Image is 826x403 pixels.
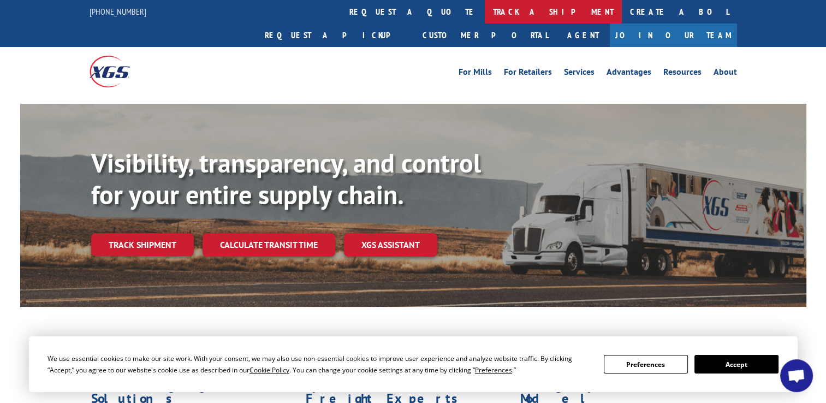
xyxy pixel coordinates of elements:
[604,355,688,374] button: Preferences
[29,336,798,392] div: Cookie Consent Prompt
[610,23,737,47] a: Join Our Team
[694,355,779,374] button: Accept
[504,68,552,80] a: For Retailers
[90,6,146,17] a: [PHONE_NUMBER]
[203,233,335,257] a: Calculate transit time
[344,233,437,257] a: XGS ASSISTANT
[607,68,651,80] a: Advantages
[249,365,289,375] span: Cookie Policy
[257,23,414,47] a: Request a pickup
[475,365,512,375] span: Preferences
[459,68,492,80] a: For Mills
[47,353,591,376] div: We use essential cookies to make our site work. With your consent, we may also use non-essential ...
[91,146,481,211] b: Visibility, transparency, and control for your entire supply chain.
[564,68,595,80] a: Services
[780,359,813,392] div: Open chat
[714,68,737,80] a: About
[663,68,702,80] a: Resources
[556,23,610,47] a: Agent
[91,233,194,256] a: Track shipment
[414,23,556,47] a: Customer Portal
